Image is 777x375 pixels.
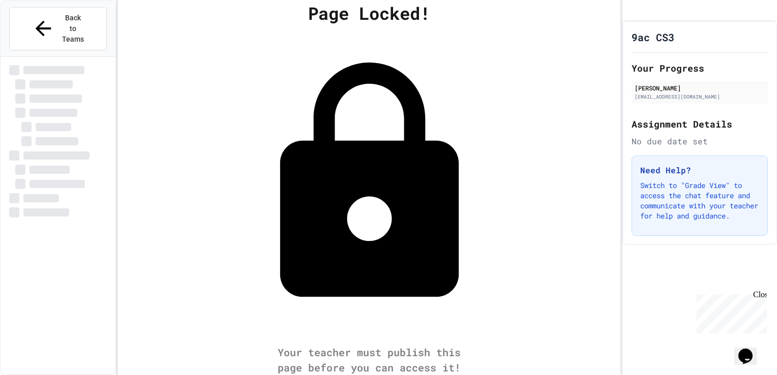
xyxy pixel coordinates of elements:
button: Back to Teams [9,7,107,50]
h2: Assignment Details [632,117,768,131]
div: [EMAIL_ADDRESS][DOMAIN_NAME] [635,93,765,101]
span: Back to Teams [61,13,85,45]
h1: 9ac CS3 [632,30,674,44]
iframe: chat widget [734,334,767,365]
div: Chat with us now!Close [4,4,70,65]
div: No due date set [632,135,768,147]
iframe: chat widget [693,290,767,333]
div: Your teacher must publish this page before you can access it! [267,345,471,375]
p: Switch to "Grade View" to access the chat feature and communicate with your teacher for help and ... [640,180,759,221]
div: [PERSON_NAME] [635,83,765,92]
h3: Need Help? [640,164,759,176]
h2: Your Progress [632,61,768,75]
